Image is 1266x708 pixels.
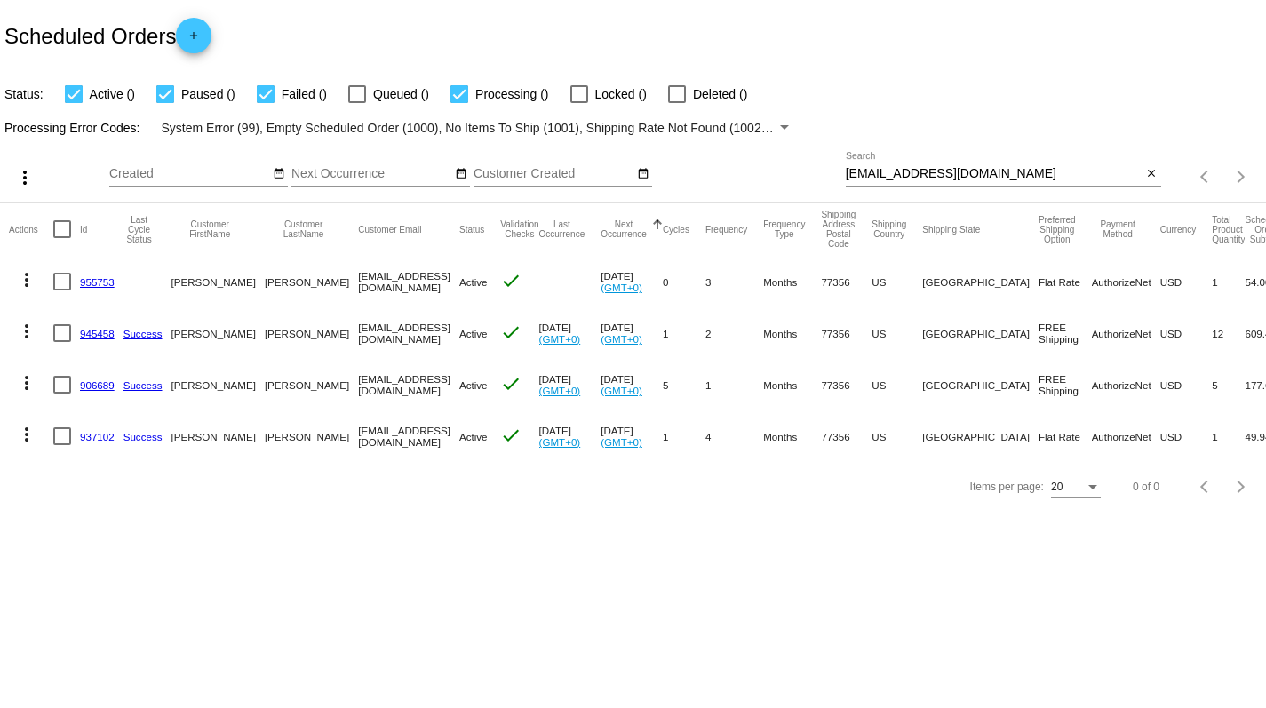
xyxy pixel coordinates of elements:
mat-icon: more_vert [14,167,36,188]
span: Active [459,328,488,339]
span: 20 [1051,481,1063,493]
button: Change sorting for CurrencyIso [1160,224,1197,235]
mat-icon: date_range [637,167,649,181]
mat-cell: 77356 [821,410,872,462]
mat-cell: [GEOGRAPHIC_DATA] [922,359,1039,410]
mat-cell: 2 [705,307,763,359]
a: 906689 [80,379,115,391]
button: Change sorting for Status [459,224,484,235]
mat-cell: [EMAIL_ADDRESS][DOMAIN_NAME] [358,359,459,410]
mat-cell: US [872,307,922,359]
a: 937102 [80,431,115,442]
a: Success [123,328,163,339]
a: (GMT+0) [601,282,642,293]
span: Active () [90,84,135,105]
h2: Scheduled Orders [4,18,211,53]
a: (GMT+0) [601,333,642,345]
mat-cell: US [872,410,922,462]
span: Failed () [282,84,327,105]
mat-cell: Months [763,359,821,410]
button: Change sorting for Id [80,224,87,235]
mat-cell: Flat Rate [1039,256,1092,307]
button: Change sorting for PaymentMethod.Type [1092,219,1144,239]
button: Change sorting for LastOccurrenceUtc [539,219,585,239]
a: (GMT+0) [539,436,581,448]
a: (GMT+0) [601,436,642,448]
span: Status: [4,87,44,101]
button: Change sorting for LastProcessingCycleId [123,215,155,244]
mat-cell: AuthorizeNet [1092,359,1160,410]
mat-cell: AuthorizeNet [1092,307,1160,359]
mat-cell: USD [1160,307,1213,359]
mat-cell: Months [763,256,821,307]
span: Deleted () [693,84,747,105]
button: Previous page [1188,469,1223,505]
mat-icon: more_vert [16,321,37,342]
mat-cell: 4 [705,410,763,462]
mat-cell: 3 [705,256,763,307]
mat-cell: 77356 [821,359,872,410]
button: Change sorting for CustomerEmail [358,224,421,235]
mat-icon: close [1145,167,1158,181]
mat-cell: [EMAIL_ADDRESS][DOMAIN_NAME] [358,410,459,462]
mat-cell: [PERSON_NAME] [265,307,358,359]
mat-cell: [PERSON_NAME] [265,410,358,462]
mat-icon: check [500,322,522,343]
div: 0 of 0 [1133,481,1159,493]
mat-cell: [DATE] [539,410,601,462]
mat-cell: AuthorizeNet [1092,410,1160,462]
mat-cell: FREE Shipping [1039,359,1092,410]
span: Processing Error Codes: [4,121,140,135]
mat-cell: [EMAIL_ADDRESS][DOMAIN_NAME] [358,307,459,359]
button: Clear [1143,165,1161,184]
input: Search [846,167,1143,181]
mat-cell: 0 [663,256,705,307]
mat-cell: US [872,256,922,307]
mat-cell: [GEOGRAPHIC_DATA] [922,256,1039,307]
button: Change sorting for ShippingCountry [872,219,906,239]
mat-cell: [DATE] [539,307,601,359]
span: Paused () [181,84,235,105]
button: Change sorting for NextOccurrenceUtc [601,219,647,239]
mat-cell: 5 [663,359,705,410]
mat-cell: FREE Shipping [1039,307,1092,359]
span: Queued () [373,84,429,105]
span: Active [459,431,488,442]
a: 955753 [80,276,115,288]
mat-cell: 77356 [821,307,872,359]
mat-cell: 1 [663,307,705,359]
mat-select: Filter by Processing Error Codes [162,117,792,139]
mat-cell: [DATE] [601,307,663,359]
mat-cell: [GEOGRAPHIC_DATA] [922,410,1039,462]
a: 945458 [80,328,115,339]
mat-cell: [PERSON_NAME] [265,256,358,307]
mat-icon: check [500,373,522,394]
a: Success [123,431,163,442]
mat-header-cell: Actions [9,203,53,256]
mat-cell: 1 [1212,256,1245,307]
span: Locked () [595,84,647,105]
button: Change sorting for Cycles [663,224,689,235]
mat-cell: [DATE] [601,359,663,410]
button: Change sorting for CustomerFirstName [171,219,249,239]
mat-header-cell: Total Product Quantity [1212,203,1245,256]
mat-cell: [EMAIL_ADDRESS][DOMAIN_NAME] [358,256,459,307]
mat-cell: [DATE] [539,359,601,410]
span: Active [459,276,488,288]
mat-cell: 1 [705,359,763,410]
button: Change sorting for ShippingPostcode [821,210,856,249]
a: (GMT+0) [539,333,581,345]
a: Success [123,379,163,391]
mat-cell: Months [763,307,821,359]
input: Customer Created [474,167,633,181]
mat-cell: Flat Rate [1039,410,1092,462]
mat-icon: date_range [455,167,467,181]
mat-cell: AuthorizeNet [1092,256,1160,307]
mat-cell: 5 [1212,359,1245,410]
mat-cell: US [872,359,922,410]
button: Change sorting for Frequency [705,224,747,235]
a: (GMT+0) [601,385,642,396]
mat-icon: check [500,425,522,446]
mat-icon: check [500,270,522,291]
input: Created [109,167,269,181]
